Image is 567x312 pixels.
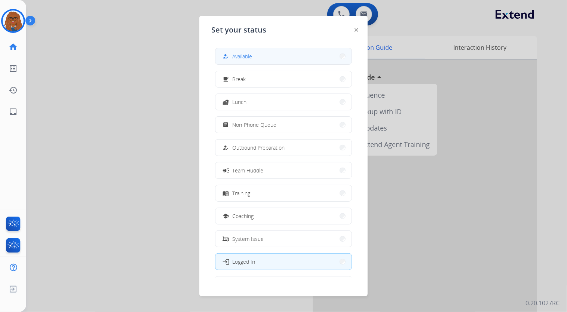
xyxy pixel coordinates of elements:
mat-icon: how_to_reg [223,53,229,59]
span: Logged In [232,258,255,266]
mat-icon: menu_book [223,190,229,196]
button: Coaching [215,208,352,224]
button: Training [215,185,352,201]
button: Available [215,48,352,64]
button: Team Huddle [215,162,352,178]
mat-icon: free_breakfast [223,76,229,82]
span: System Issue [232,235,264,243]
span: Coaching [232,212,254,220]
button: Outbound Preparation [215,140,352,156]
img: avatar [3,10,24,31]
span: Training [232,189,250,197]
button: Lunch [215,94,352,110]
button: Non-Phone Queue [215,117,352,133]
mat-icon: list_alt [9,64,18,73]
mat-icon: how_to_reg [223,144,229,151]
mat-icon: inbox [9,107,18,116]
span: Outbound Preparation [232,144,285,152]
span: Set your status [211,25,266,35]
mat-icon: assignment [223,122,229,128]
mat-icon: history [9,86,18,95]
mat-icon: phonelink_off [223,236,229,242]
mat-icon: school [223,213,229,219]
span: Available [232,52,252,60]
mat-icon: login [222,258,230,265]
p: 0.20.1027RC [525,299,560,308]
span: Break [232,75,246,83]
button: System Issue [215,231,352,247]
img: close-button [355,28,358,32]
mat-icon: fastfood [223,99,229,105]
span: Lunch [232,98,246,106]
span: Non-Phone Queue [232,121,276,129]
mat-icon: campaign [222,166,230,174]
mat-icon: home [9,42,18,51]
button: Break [215,71,352,87]
button: Offline [215,276,352,293]
span: Team Huddle [232,166,263,174]
button: Logged In [215,254,352,270]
